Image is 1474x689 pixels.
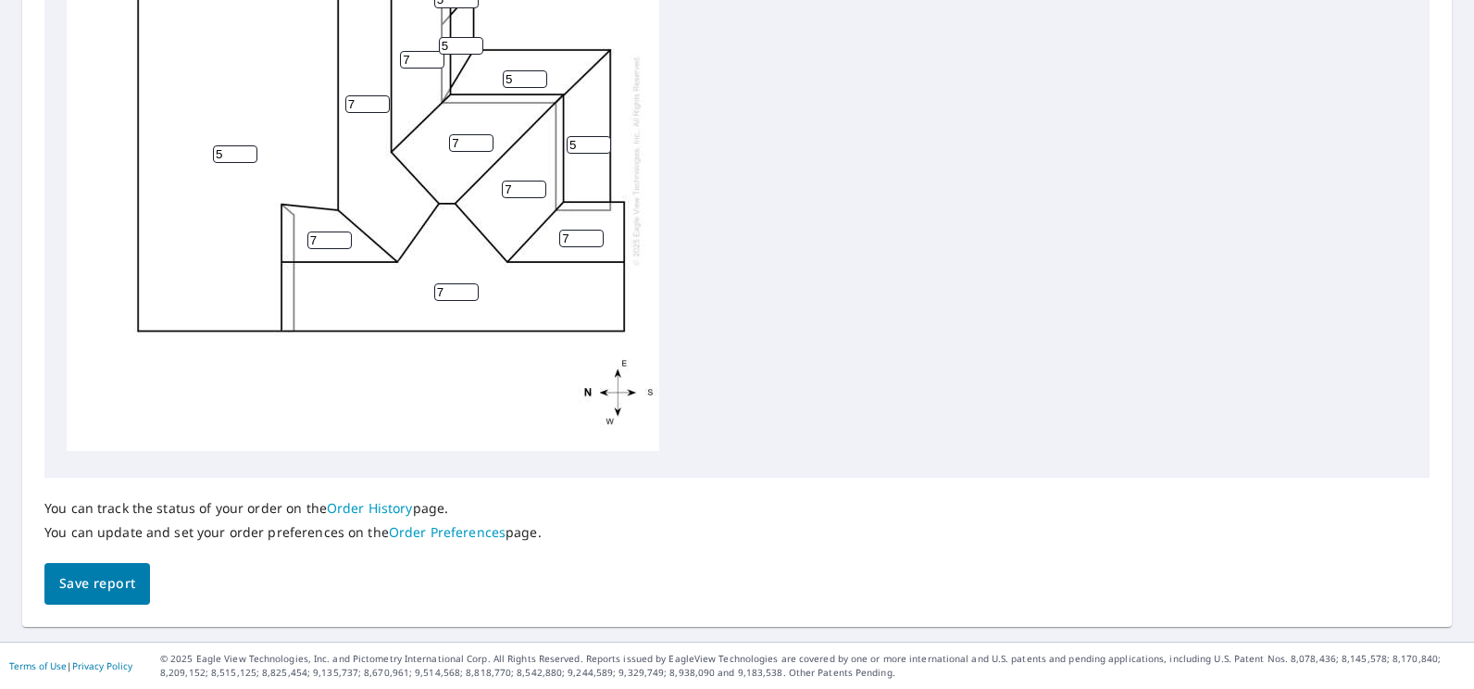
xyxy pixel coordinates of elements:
[72,659,132,672] a: Privacy Policy
[44,563,150,605] button: Save report
[44,500,542,517] p: You can track the status of your order on the page.
[389,523,506,541] a: Order Preferences
[44,524,542,541] p: You can update and set your order preferences on the page.
[327,499,413,517] a: Order History
[59,572,135,595] span: Save report
[9,659,67,672] a: Terms of Use
[9,660,132,671] p: |
[160,652,1465,680] p: © 2025 Eagle View Technologies, Inc. and Pictometry International Corp. All Rights Reserved. Repo...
